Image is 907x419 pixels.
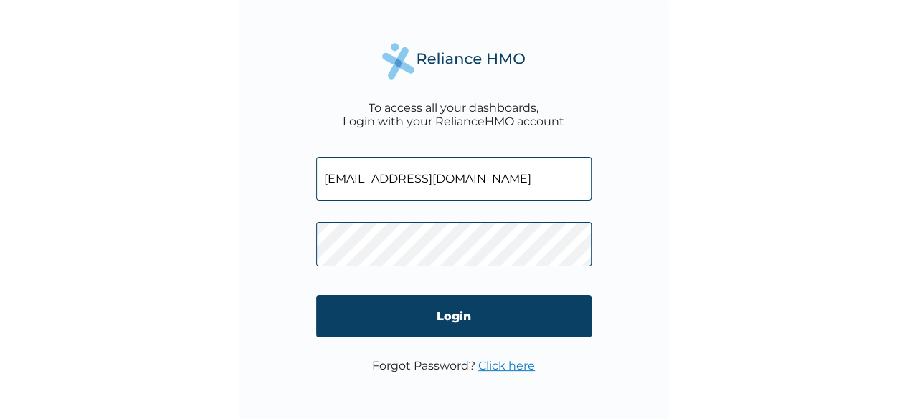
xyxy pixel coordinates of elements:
[343,101,564,128] div: To access all your dashboards, Login with your RelianceHMO account
[316,295,592,337] input: Login
[382,43,526,80] img: Reliance Health's Logo
[478,359,535,372] a: Click here
[316,157,592,201] input: Email address or HMO ID
[372,359,535,372] p: Forgot Password?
